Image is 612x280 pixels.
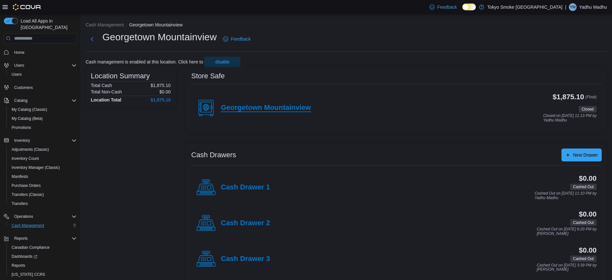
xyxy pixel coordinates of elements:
button: Home [1,47,79,57]
span: My Catalog (Classic) [12,107,47,112]
button: Reports [1,234,79,243]
button: Next [86,33,99,45]
span: Catalog [12,97,77,104]
span: Customers [14,85,33,90]
button: My Catalog (Classic) [6,105,79,114]
button: Canadian Compliance [6,243,79,252]
span: Transfers (Classic) [12,192,44,197]
a: Promotions [9,124,34,131]
button: Customers [1,83,79,92]
span: Customers [12,83,77,92]
p: (Float) [585,93,597,105]
button: Inventory [1,136,79,145]
span: New Drawer [573,152,598,158]
span: Reports [9,262,77,269]
span: Feedback [231,36,250,42]
button: Users [12,62,27,69]
p: Cashed Out on [DATE] 3:39 PM by [PERSON_NAME] [537,263,597,272]
span: My Catalog (Beta) [9,115,77,122]
span: Inventory [12,137,77,144]
button: Reports [12,235,30,242]
a: Customers [12,84,35,92]
p: $0.00 [159,89,171,94]
p: Closed on [DATE] 11:13 PM by Yadhu Madhu [543,114,597,122]
input: Dark Mode [462,4,476,10]
span: Dashboards [9,253,77,260]
span: Reports [14,236,28,241]
p: $1,875.10 [151,83,171,88]
a: Canadian Compliance [9,244,52,251]
span: Promotions [9,124,77,131]
h3: Location Summary [91,72,150,80]
h4: Cash Drawer 2 [221,219,270,227]
h4: $1,875.10 [151,97,171,102]
h6: Total Non-Cash [91,89,122,94]
span: Operations [14,214,33,219]
button: Transfers (Classic) [6,190,79,199]
p: Cashed Out on [DATE] 11:10 PM by Yadhu Madhu [534,191,597,200]
h3: Cash Drawers [191,151,236,159]
span: Canadian Compliance [12,245,50,250]
span: Operations [12,213,77,220]
button: Operations [12,213,36,220]
h3: $1,875.10 [553,93,584,101]
span: Promotions [12,125,31,130]
span: Cashed Out [573,256,594,262]
h6: Total Cash [91,83,112,88]
span: Adjustments (Classic) [9,146,77,153]
h3: Store Safe [191,72,225,80]
span: Inventory Manager (Classic) [9,164,77,171]
button: Cash Management [86,22,124,27]
h4: Cash Drawer 1 [221,183,270,192]
button: [US_STATE] CCRS [6,270,79,279]
span: My Catalog (Beta) [12,116,43,121]
span: YM [570,3,576,11]
nav: An example of EuiBreadcrumbs [86,22,607,29]
a: Transfers [9,200,30,208]
h1: Georgetown Mountainview [102,31,217,43]
button: Catalog [1,96,79,105]
span: Load All Apps in [GEOGRAPHIC_DATA] [18,18,77,31]
span: Transfers [9,200,77,208]
span: Inventory Count [12,156,39,161]
span: Users [12,72,22,77]
span: Feedback [437,4,457,10]
a: Feedback [221,33,253,45]
a: Manifests [9,173,31,180]
span: Inventory Count [9,155,77,162]
h3: $0.00 [579,246,597,254]
button: Reports [6,261,79,270]
span: Catalog [14,98,27,103]
span: Cashed Out [570,184,597,190]
h4: Cash Drawer 3 [221,255,270,263]
p: Cashed Out on [DATE] 6:20 PM by [PERSON_NAME] [537,227,597,236]
span: Users [14,63,24,68]
span: Cashed Out [573,184,594,190]
span: Transfers (Classic) [9,191,77,198]
h3: $0.00 [579,210,597,218]
button: Adjustments (Classic) [6,145,79,154]
a: Inventory Count [9,155,42,162]
button: Inventory [12,137,33,144]
span: Manifests [12,174,28,179]
button: Users [6,70,79,79]
span: disable [215,59,230,65]
a: Feedback [427,1,459,14]
p: Cash management is enabled at this location. Click here to [86,59,203,64]
span: Cashed Out [573,220,594,226]
span: [US_STATE] CCRS [12,272,45,277]
a: Transfers (Classic) [9,191,46,198]
div: Yadhu Madhu [569,3,577,11]
span: Purchase Orders [12,183,41,188]
p: Tokyo Smoke [GEOGRAPHIC_DATA] [487,3,563,11]
button: Cash Management [6,221,79,230]
button: Transfers [6,199,79,208]
button: Users [1,61,79,70]
span: Cash Management [12,223,44,228]
span: Inventory [14,138,30,143]
img: Cova [13,4,42,10]
a: Adjustments (Classic) [9,146,52,153]
span: Users [9,71,77,78]
button: Promotions [6,123,79,132]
